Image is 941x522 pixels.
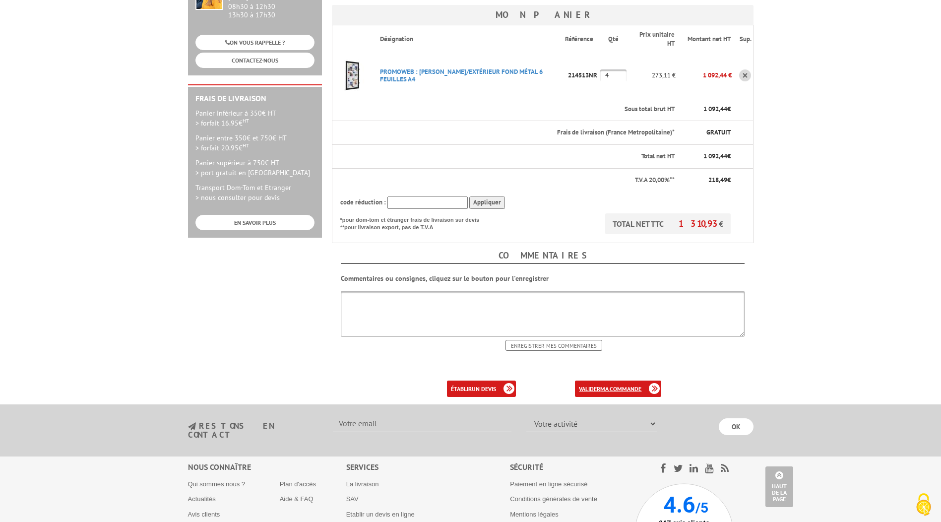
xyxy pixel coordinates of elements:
[195,215,314,230] a: EN SAVOIR PLUS
[684,105,731,114] p: €
[605,213,731,234] p: TOTAL NET TTC €
[341,248,745,264] h4: Commentaires
[188,511,220,518] a: Avis clients
[510,461,634,473] div: Sécurité
[679,218,719,229] span: 1 310,93
[195,143,249,152] span: > forfait 20.95€
[195,94,314,103] h2: Frais de Livraison
[188,422,318,439] h3: restons en contact
[340,176,675,185] p: T.V.A 20,00%**
[195,168,310,177] span: > port gratuit en [GEOGRAPHIC_DATA]
[505,340,602,351] input: Enregistrer mes commentaires
[706,128,731,136] span: GRATUIT
[600,25,627,53] th: Qté
[195,133,314,153] p: Panier entre 350€ et 750€ HT
[708,176,727,184] span: 218,49
[340,152,675,161] p: Total net HT
[380,128,675,137] p: Frais de livraison (France Metropolitaine)*
[195,108,314,128] p: Panier inférieur à 350€ HT
[188,480,246,488] a: Qui sommes nous ?
[372,25,565,53] th: Désignation
[195,53,314,68] a: CONTACTEZ-NOUS
[280,480,316,488] a: Plan d'accès
[346,461,510,473] div: Services
[188,461,346,473] div: Nous connaître
[243,142,249,149] sup: HT
[243,117,249,124] sup: HT
[469,196,505,209] input: Appliquer
[732,25,753,53] th: Sup.
[332,5,753,25] h3: Mon panier
[195,35,314,50] a: ON VOUS RAPPELLE ?
[333,415,511,432] input: Votre email
[346,495,359,503] a: SAV
[627,66,676,84] p: 273,11 €
[195,158,314,178] p: Panier supérieur à 750€ HT
[380,67,543,83] a: PROMOWEB : [PERSON_NAME]/EXTéRIEUR FOND MéTAL 6 FEUILLES A4
[447,381,516,397] a: établirun devis
[703,105,727,113] span: 1 092,44
[634,30,675,49] p: Prix unitaire HT
[575,381,661,397] a: validerma commande
[510,480,587,488] a: Paiement en ligne sécurisé
[280,495,314,503] a: Aide & FAQ
[472,385,496,392] b: un devis
[195,193,280,202] span: > nous consulter pour devis
[340,198,386,206] span: code réduction :
[719,418,753,435] input: OK
[340,213,489,232] p: *pour dom-tom et étranger frais de livraison sur devis **pour livraison export, pas de T.V.A
[565,35,599,44] p: Référence
[195,183,314,202] p: Transport Dom-Tom et Etranger
[372,98,676,121] th: Sous total brut HT
[341,274,549,283] b: Commentaires ou consignes, cliquez sur le bouton pour l'enregistrer
[676,66,732,84] p: 1 092,44 €
[911,492,936,517] img: Cookies (fenêtre modale)
[188,422,196,431] img: newsletter.jpg
[510,511,559,518] a: Mentions légales
[600,385,641,392] b: ma commande
[195,119,249,128] span: > forfait 16.95€
[346,511,415,518] a: Etablir un devis en ligne
[906,488,941,522] button: Cookies (fenêtre modale)
[765,466,793,507] a: Haut de la page
[565,66,600,84] p: 214513NR
[510,495,597,503] a: Conditions générales de vente
[703,152,727,160] span: 1 092,44
[188,495,216,503] a: Actualités
[346,480,379,488] a: La livraison
[684,176,731,185] p: €
[684,152,731,161] p: €
[332,56,372,95] img: PROMOWEB : VITRINE INTéRIEUR/EXTéRIEUR FOND MéTAL 6 FEUILLES A4
[684,35,731,44] p: Montant net HT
